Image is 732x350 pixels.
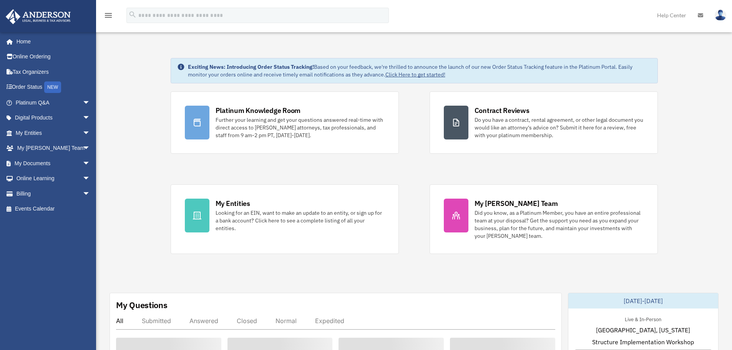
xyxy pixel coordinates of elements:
a: My Documentsarrow_drop_down [5,156,102,171]
a: Billingarrow_drop_down [5,186,102,201]
a: Platinum Knowledge Room Further your learning and get your questions answered real-time with dire... [171,91,399,154]
div: My Entities [216,199,250,208]
a: Home [5,34,98,49]
a: Order StatusNEW [5,80,102,95]
a: My [PERSON_NAME] Teamarrow_drop_down [5,141,102,156]
div: Closed [237,317,257,325]
a: My [PERSON_NAME] Team Did you know, as a Platinum Member, you have an entire professional team at... [430,184,658,254]
span: arrow_drop_down [83,110,98,126]
div: My [PERSON_NAME] Team [475,199,558,208]
a: Contract Reviews Do you have a contract, rental agreement, or other legal document you would like... [430,91,658,154]
div: Platinum Knowledge Room [216,106,301,115]
a: Online Ordering [5,49,102,65]
span: Structure Implementation Workshop [592,337,694,347]
span: arrow_drop_down [83,125,98,141]
span: arrow_drop_down [83,171,98,187]
div: Submitted [142,317,171,325]
a: Click Here to get started! [385,71,445,78]
i: menu [104,11,113,20]
div: Based on your feedback, we're thrilled to announce the launch of our new Order Status Tracking fe... [188,63,651,78]
div: Looking for an EIN, want to make an update to an entity, or sign up for a bank account? Click her... [216,209,385,232]
div: Expedited [315,317,344,325]
a: menu [104,13,113,20]
div: NEW [44,81,61,93]
a: Online Learningarrow_drop_down [5,171,102,186]
a: Events Calendar [5,201,102,217]
a: Platinum Q&Aarrow_drop_down [5,95,102,110]
a: Digital Productsarrow_drop_down [5,110,102,126]
div: [DATE]-[DATE] [568,293,718,309]
span: arrow_drop_down [83,141,98,156]
img: Anderson Advisors Platinum Portal [3,9,73,24]
a: Tax Organizers [5,64,102,80]
div: Live & In-Person [619,315,667,323]
span: [GEOGRAPHIC_DATA], [US_STATE] [596,325,690,335]
a: My Entities Looking for an EIN, want to make an update to an entity, or sign up for a bank accoun... [171,184,399,254]
strong: Exciting News: Introducing Order Status Tracking! [188,63,314,70]
img: User Pic [715,10,726,21]
a: My Entitiesarrow_drop_down [5,125,102,141]
span: arrow_drop_down [83,186,98,202]
div: All [116,317,123,325]
div: Normal [276,317,297,325]
div: Do you have a contract, rental agreement, or other legal document you would like an attorney's ad... [475,116,644,139]
span: arrow_drop_down [83,156,98,171]
div: Answered [189,317,218,325]
i: search [128,10,137,19]
div: Contract Reviews [475,106,529,115]
div: Further your learning and get your questions answered real-time with direct access to [PERSON_NAM... [216,116,385,139]
span: arrow_drop_down [83,95,98,111]
div: Did you know, as a Platinum Member, you have an entire professional team at your disposal? Get th... [475,209,644,240]
div: My Questions [116,299,168,311]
